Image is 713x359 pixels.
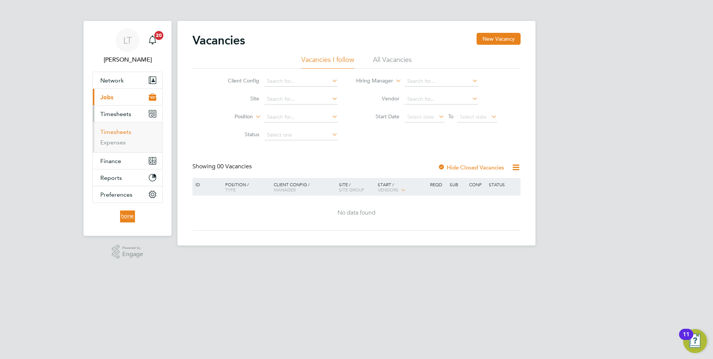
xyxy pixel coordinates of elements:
[339,187,364,193] span: Site Group
[376,178,428,197] div: Start /
[217,163,252,170] span: 00 Vacancies
[100,110,131,118] span: Timesheets
[467,178,487,191] div: Conf
[100,77,124,84] span: Network
[122,251,143,257] span: Engage
[93,72,162,88] button: Network
[100,94,113,101] span: Jobs
[100,174,122,181] span: Reports
[264,130,338,140] input: Select one
[487,178,519,191] div: Status
[428,178,447,191] div: Reqd
[683,334,690,344] div: 11
[145,28,160,52] a: 20
[264,94,338,104] input: Search for...
[272,178,337,196] div: Client Config /
[100,139,126,146] a: Expenses
[192,33,245,48] h2: Vacancies
[216,95,259,102] label: Site
[446,112,456,121] span: To
[264,112,338,122] input: Search for...
[216,77,259,84] label: Client Config
[192,163,253,171] div: Showing
[93,153,162,169] button: Finance
[93,169,162,186] button: Reports
[92,28,163,64] a: LT[PERSON_NAME]
[477,33,521,45] button: New Vacancy
[438,164,504,171] label: Hide Closed Vacancies
[220,178,272,196] div: Position /
[92,210,163,222] a: Go to home page
[405,94,478,104] input: Search for...
[92,55,163,64] span: Luana Tarniceru
[225,187,236,193] span: Type
[350,77,393,85] label: Hiring Manager
[100,128,131,135] a: Timesheets
[93,89,162,105] button: Jobs
[194,178,220,191] div: ID
[84,21,172,236] nav: Main navigation
[683,329,707,353] button: Open Resource Center, 11 new notifications
[120,210,135,222] img: borneltd-logo-retina.png
[460,113,487,120] span: Select date
[194,209,519,217] div: No data found
[405,76,478,87] input: Search for...
[123,35,132,45] span: LT
[154,31,163,40] span: 20
[122,245,143,251] span: Powered by
[356,95,399,102] label: Vendor
[373,55,412,69] li: All Vacancies
[100,157,121,165] span: Finance
[112,245,144,259] a: Powered byEngage
[210,113,253,121] label: Position
[216,131,259,138] label: Status
[274,187,296,193] span: Manager
[407,113,434,120] span: Select date
[93,106,162,122] button: Timesheets
[378,187,399,193] span: Vendors
[100,191,132,198] span: Preferences
[264,76,338,87] input: Search for...
[337,178,376,196] div: Site /
[448,178,467,191] div: Sub
[356,113,399,120] label: Start Date
[93,186,162,203] button: Preferences
[301,55,354,69] li: Vacancies I follow
[93,122,162,152] div: Timesheets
